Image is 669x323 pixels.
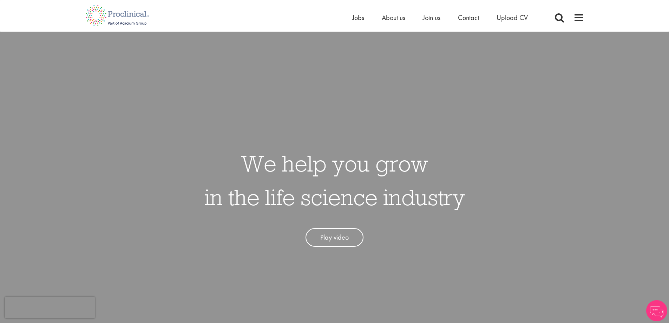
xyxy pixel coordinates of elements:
a: Contact [458,13,479,22]
a: Join us [423,13,440,22]
a: Jobs [352,13,364,22]
a: Upload CV [497,13,528,22]
a: Play video [306,228,363,247]
a: About us [382,13,405,22]
img: Chatbot [646,300,667,321]
h1: We help you grow in the life science industry [204,147,465,214]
